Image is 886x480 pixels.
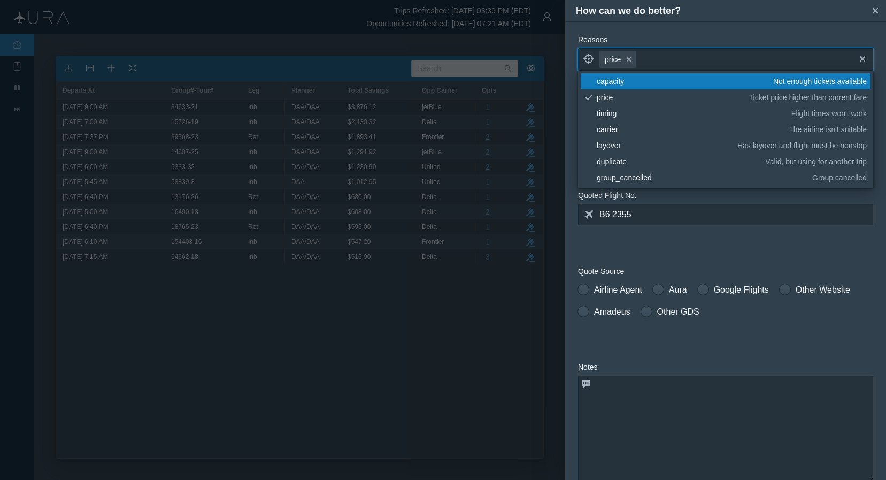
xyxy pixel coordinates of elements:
[578,35,607,44] span: Reasons
[597,76,769,87] div: capacity
[597,140,734,151] div: layover
[791,108,867,119] span: Flight times won't work
[597,108,788,119] div: timing
[812,172,867,183] span: Group cancelled
[597,92,745,103] div: price
[653,284,687,296] label: Aura
[737,140,867,151] span: Has layover and flight must be nonstop
[597,124,785,135] div: carrier
[698,284,769,296] label: Google Flights
[597,156,761,167] div: duplicate
[578,267,624,276] span: Quote Source
[605,54,621,65] span: price
[780,284,850,296] label: Other Website
[578,363,598,371] span: Notes
[765,156,867,167] span: Valid, but using for another trip
[578,306,630,318] label: Amadeus
[578,191,637,200] span: Quoted Flight No.
[597,172,808,183] div: group_cancelled
[773,76,867,87] span: Not enough tickets available
[749,92,867,103] span: Ticket price higher than current fare
[789,124,867,135] span: The airline isn't suitable
[641,306,699,318] label: Other GDS
[578,284,642,296] label: Airline Agent
[867,3,883,19] button: Close
[576,4,867,18] h4: How can we do better?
